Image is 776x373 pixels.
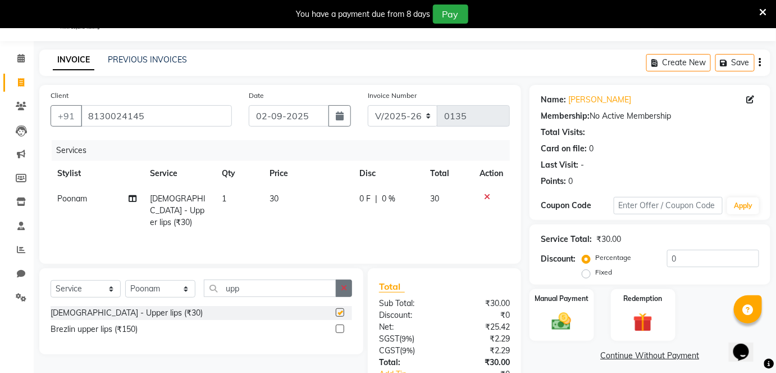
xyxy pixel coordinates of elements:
div: Discount: [371,309,445,321]
div: ₹30.00 [444,298,518,309]
label: Client [51,91,69,101]
label: Date [249,91,264,101]
div: Sub Total: [371,298,445,309]
th: Disc [353,161,423,186]
button: +91 [51,105,82,127]
button: Create New [646,54,711,71]
div: Brezlin upper lips (₹150) [51,323,138,335]
div: Membership: [541,110,590,122]
iframe: chat widget [729,328,765,362]
div: ( ) [371,345,445,357]
button: Save [715,54,755,71]
div: Service Total: [541,233,592,245]
span: 9% [402,346,413,355]
th: Action [473,161,510,186]
div: - [581,159,584,171]
span: 0 F [359,193,371,205]
div: ( ) [371,333,445,345]
div: [DEMOGRAPHIC_DATA] - Upper lips (₹30) [51,307,203,319]
input: Enter Offer / Coupon Code [614,197,723,214]
div: Services [52,140,518,161]
button: Pay [433,5,468,24]
a: Continue Without Payment [532,350,768,362]
div: ₹0 [444,309,518,321]
th: Total [423,161,473,186]
button: Apply [727,197,759,214]
div: ₹30.00 [596,233,621,245]
div: Card on file: [541,143,587,155]
label: Invoice Number [368,91,417,101]
span: CGST [379,345,400,356]
span: Total [379,281,405,293]
label: Fixed [595,267,612,277]
span: [DEMOGRAPHIC_DATA] - Upper lips (₹30) [150,194,206,227]
div: ₹2.29 [444,333,518,345]
div: Total Visits: [541,127,585,138]
div: Points: [541,176,566,187]
span: Poonam [57,194,87,204]
span: 1 [222,194,226,204]
span: | [375,193,377,205]
img: _gift.svg [627,311,659,335]
th: Price [263,161,353,186]
span: 30 [270,194,279,204]
div: ₹2.29 [444,345,518,357]
div: 0 [568,176,573,187]
div: ₹25.42 [444,321,518,333]
div: Coupon Code [541,200,614,212]
input: Search or Scan [204,280,336,297]
div: Total: [371,357,445,368]
label: Percentage [595,253,631,263]
label: Redemption [624,294,663,304]
th: Stylist [51,161,143,186]
a: PREVIOUS INVOICES [108,55,187,65]
img: _cash.svg [546,311,577,333]
span: 30 [430,194,439,204]
a: INVOICE [53,50,94,70]
div: Name: [541,94,566,106]
label: Manual Payment [535,294,588,304]
span: 0 % [382,193,395,205]
th: Qty [215,161,263,186]
div: Last Visit: [541,159,578,171]
div: 0 [589,143,594,155]
div: ₹30.00 [444,357,518,368]
th: Service [143,161,215,186]
input: Search by Name/Mobile/Email/Code [81,105,232,127]
div: You have a payment due from 8 days [296,8,431,20]
div: Discount: [541,253,576,265]
span: 9% [401,334,412,343]
div: Net: [371,321,445,333]
span: SGST [379,334,399,344]
div: No Active Membership [541,110,759,122]
a: [PERSON_NAME] [568,94,631,106]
